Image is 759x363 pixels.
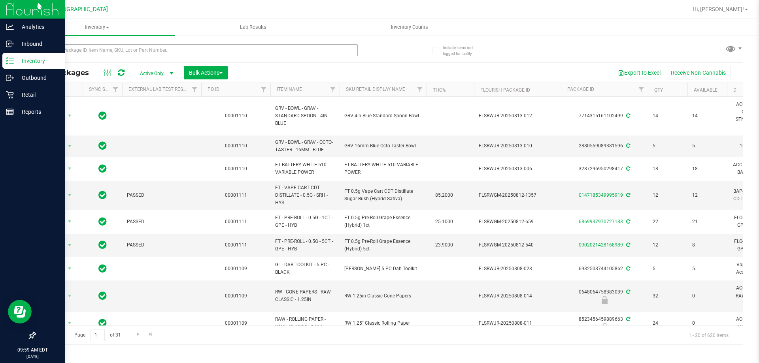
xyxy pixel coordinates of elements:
[225,143,247,149] a: 00001110
[344,142,422,150] span: GRV 16mm Blue Octo-Taster Bowl
[208,87,219,92] a: PO ID
[344,238,422,253] span: FT 0.5g Pre-Roll Grape Essence (Hybrid) 5ct
[560,142,649,150] div: 2880559089381596
[653,265,683,273] span: 5
[68,329,127,341] span: Page of 31
[225,192,247,198] a: 00001111
[14,107,61,117] p: Reports
[127,218,196,226] span: PASSED
[89,87,119,92] a: Sync Status
[275,184,335,207] span: FT - VAPE CART CDT DISTILLATE - 0.5G - SRH - HYS
[54,6,108,13] span: [GEOGRAPHIC_DATA]
[579,219,623,224] a: 6869937970727183
[225,320,247,326] a: 00001109
[653,241,683,249] span: 12
[479,265,556,273] span: FLSRWJR-20250808-023
[480,87,530,93] a: Flourish Package ID
[479,165,556,173] span: FLSRWJR-20250813-006
[109,83,122,96] a: Filter
[275,288,335,303] span: RW - CONE PAPERS - RAW - CLASSIC - 1.25IN
[327,83,340,96] a: Filter
[225,266,247,271] a: 00001109
[65,240,75,251] span: select
[19,19,175,36] a: Inventory
[98,290,107,301] span: In Sync
[344,320,422,327] span: RW 1.25" Classic Rolling Paper
[275,214,335,229] span: FT - PRE-ROLL - 0.5G - 1CT - GPE - HYB
[653,292,683,300] span: 32
[653,142,683,150] span: 5
[275,161,335,176] span: FT BATTERY WHITE 510 VARIABLE POWER
[346,87,405,92] a: Sku Retail Display Name
[682,329,735,341] span: 1 - 20 of 620 items
[443,45,482,56] span: Include items not tagged for facility
[98,110,107,121] span: In Sync
[127,241,196,249] span: PASSED
[14,56,61,66] p: Inventory
[225,166,247,171] a: 00001110
[132,329,144,340] a: Go to the next page
[344,292,422,300] span: RW 1.25in Classic Cone Papers
[479,218,556,226] span: FLSRWGM-20250812-659
[275,105,335,128] span: GRV - BOWL - GRAV - STANDARD SPOON - 4IN - BLUE
[625,192,630,198] span: Sync from Compliance System
[14,90,61,100] p: Retail
[98,140,107,151] span: In Sync
[257,83,270,96] a: Filter
[6,23,14,31] inline-svg: Analytics
[560,112,649,120] div: 7714315161102499
[344,112,422,120] span: GRV 4in Blue Standard Spoon Bowl
[653,192,683,199] span: 12
[98,190,107,201] span: In Sync
[275,139,335,154] span: GRV - BOWL - GRAV - OCTO-TASTER - 16MM - BLUE
[225,113,247,118] a: 00001110
[145,329,157,340] a: Go to the last page
[413,83,427,96] a: Filter
[625,219,630,224] span: Sync from Compliance System
[694,87,717,93] a: Available
[275,261,335,276] span: GL - DAB TOOLKIT - 5 PC - BLACK
[625,289,630,295] span: Sync from Compliance System
[14,39,61,49] p: Inbound
[6,108,14,116] inline-svg: Reports
[225,219,247,224] a: 00001111
[4,354,61,359] p: [DATE]
[380,24,439,31] span: Inventory Counts
[344,188,422,203] span: FT 0.5g Vape Cart CDT Distillate Sugar Rush (Hybrid-Sativa)
[6,74,14,82] inline-svg: Outbound
[560,165,649,173] div: 3287296950298417
[98,163,107,174] span: In Sync
[479,192,556,199] span: FLSRWGM-20250812-1357
[65,110,75,121] span: select
[275,316,335,331] span: RAW - ROLLING PAPER - RAW - CLASSIC - 1.25"
[479,142,556,150] span: FLSRWJR-20250813-010
[431,190,457,201] span: 85.2000
[433,87,446,93] a: THC%
[331,19,487,36] a: Inventory Counts
[6,40,14,48] inline-svg: Inbound
[65,190,75,201] span: select
[692,142,722,150] span: 5
[19,24,175,31] span: Inventory
[431,216,457,228] span: 25.1000
[625,113,630,118] span: Sync from Compliance System
[65,216,75,227] span: select
[8,300,32,324] iframe: Resource center
[35,44,358,56] input: Search Package ID, Item Name, SKU, Lot or Part Number...
[41,68,97,77] span: All Packages
[6,57,14,65] inline-svg: Inventory
[625,266,630,271] span: Sync from Compliance System
[560,296,649,304] div: Quarantine
[692,320,722,327] span: 0
[693,6,744,12] span: Hi, [PERSON_NAME]!
[229,24,277,31] span: Lab Results
[344,214,422,229] span: FT 0.5g Pre-Roll Grape Essence (Hybrid) 1ct
[431,239,457,251] span: 23.9000
[479,112,556,120] span: FLSRWJR-20250813-012
[692,292,722,300] span: 0
[6,91,14,99] inline-svg: Retail
[4,346,61,354] p: 09:59 AM EDT
[635,83,648,96] a: Filter
[692,218,722,226] span: 21
[653,165,683,173] span: 18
